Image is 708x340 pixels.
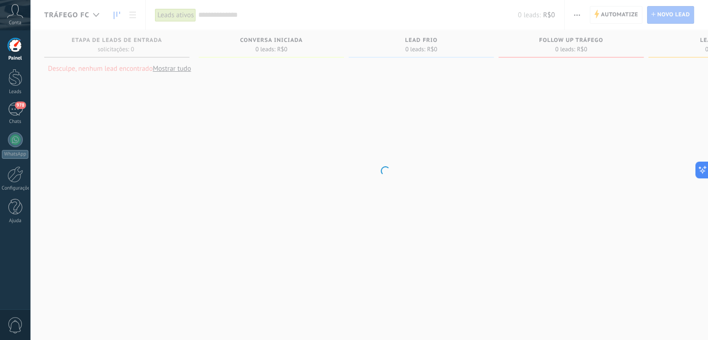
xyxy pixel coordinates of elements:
[15,102,26,109] span: 978
[2,89,29,95] div: Leads
[9,20,21,26] span: Conta
[2,218,29,224] div: Ajuda
[2,119,29,125] div: Chats
[2,185,29,191] div: Configurações
[2,150,28,159] div: WhatsApp
[2,55,29,61] div: Painel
